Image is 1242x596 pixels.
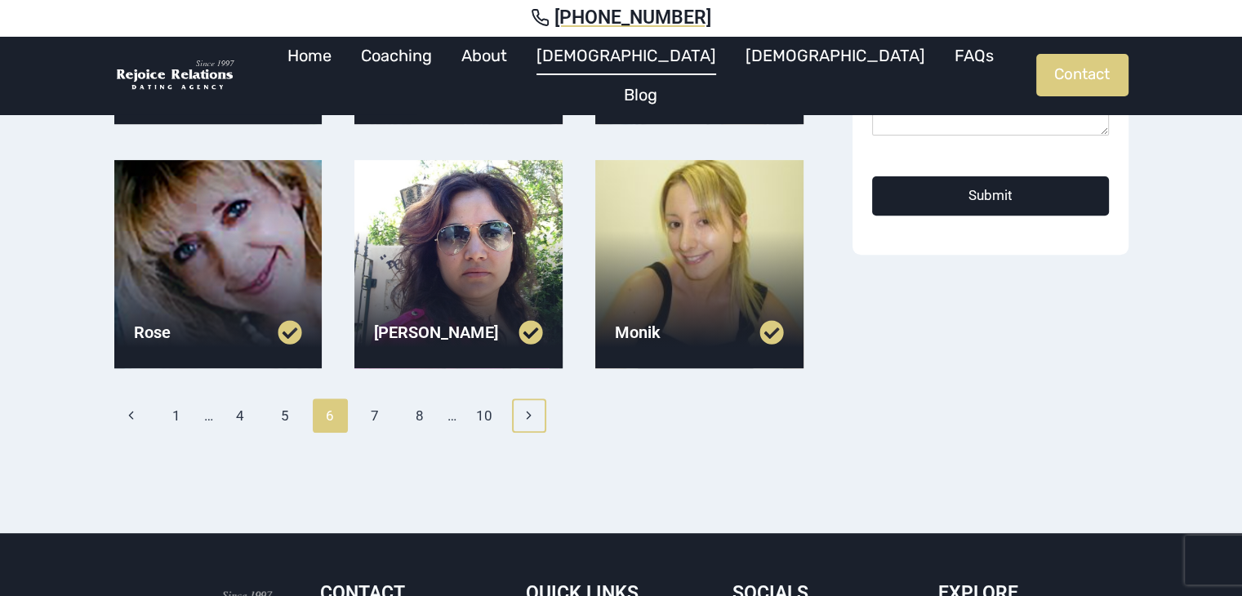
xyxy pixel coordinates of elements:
[245,36,1036,114] nav: Primary Navigation
[114,59,237,92] img: Rejoice Relations
[447,400,456,431] span: …
[313,398,348,433] span: 6
[204,400,213,431] span: …
[114,398,804,433] nav: Page navigation
[731,36,940,75] a: [DEMOGRAPHIC_DATA]
[159,398,194,433] a: 1
[522,36,731,75] a: [DEMOGRAPHIC_DATA]
[268,398,303,433] a: 5
[403,398,438,433] a: 8
[358,398,393,433] a: 7
[1036,54,1128,96] a: Contact
[346,36,447,75] a: Coaching
[223,398,258,433] a: 4
[872,176,1109,215] button: Submit
[20,7,1222,29] a: [PHONE_NUMBER]
[447,36,522,75] a: About
[940,36,1008,75] a: FAQs
[273,36,346,75] a: Home
[609,75,672,114] a: Blog
[554,7,711,29] span: [PHONE_NUMBER]
[467,398,502,433] a: 10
